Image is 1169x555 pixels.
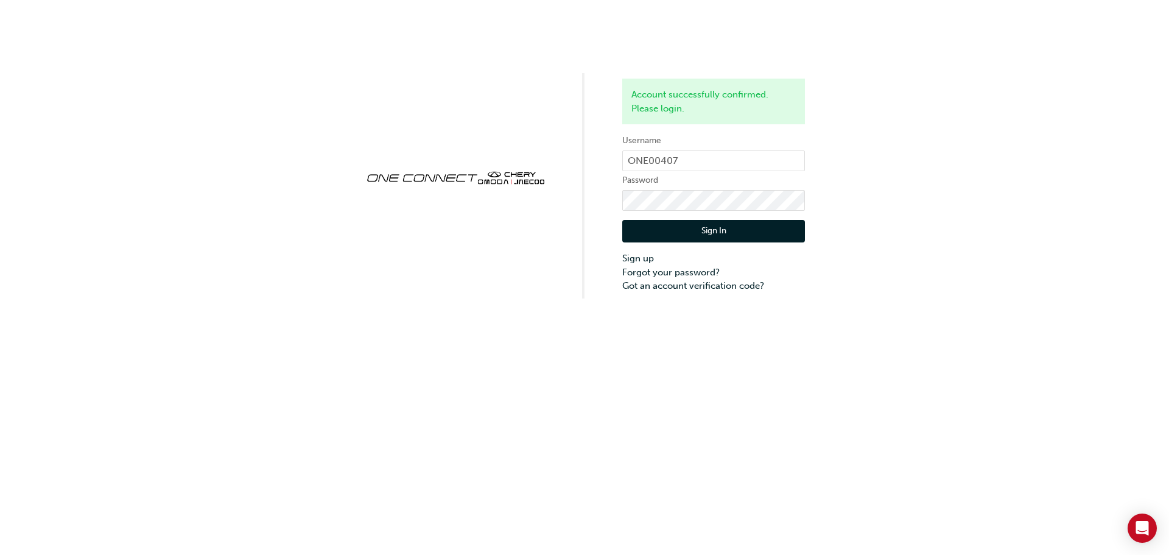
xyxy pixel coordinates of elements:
div: Open Intercom Messenger [1128,514,1157,543]
button: Sign In [622,220,805,243]
label: Password [622,173,805,188]
input: Username [622,150,805,171]
a: Sign up [622,252,805,266]
a: Forgot your password? [622,266,805,280]
img: oneconnect [364,161,547,193]
a: Got an account verification code? [622,279,805,293]
label: Username [622,133,805,148]
div: Account successfully confirmed. Please login. [622,79,805,124]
